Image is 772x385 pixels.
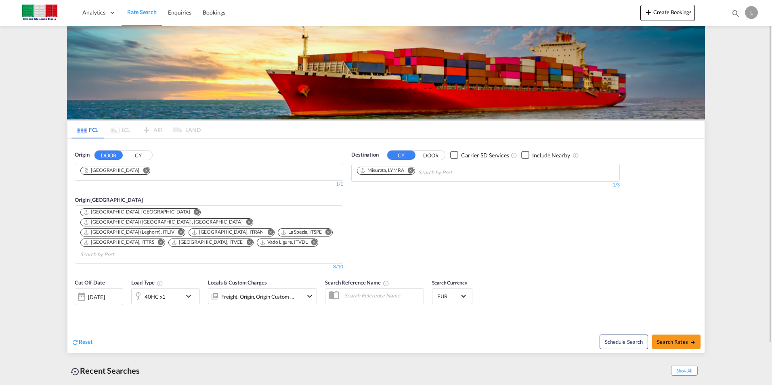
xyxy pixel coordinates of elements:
button: Remove [262,229,274,237]
div: Press delete to remove this chip. [171,239,245,246]
div: Freight Origin Origin Custom Destination Factory Stuffing [221,291,295,302]
div: Ancona, ITAOI [83,209,190,216]
span: Destination [351,151,379,159]
button: Note: By default Schedule search will only considerorigin ports, destination ports and cut off da... [600,335,648,349]
div: Carrier SD Services [461,151,509,159]
md-chips-wrap: Chips container. Use arrow keys to select chips. [79,164,157,178]
md-tab-item: FCL [71,121,104,138]
button: DOOR [417,151,445,160]
div: Press delete to remove this chip. [360,167,406,174]
input: Search by Port [80,248,157,261]
span: Rate Search [127,8,157,15]
md-icon: icon-backup-restore [70,367,80,377]
span: Bookings [203,9,225,16]
button: Remove [153,239,165,247]
md-icon: icon-arrow-right [690,339,696,345]
span: Origin [GEOGRAPHIC_DATA] [75,197,143,203]
div: Verona [83,167,139,174]
span: Enquiries [168,9,191,16]
div: Recent Searches [67,362,143,380]
span: Origin [75,151,89,159]
div: [DATE] [75,288,123,305]
md-pagination-wrapper: Use the left and right arrow keys to navigate between tabs [71,121,201,138]
button: Remove [320,229,332,237]
span: Show All [671,366,698,376]
div: Trieste, ITTRS [83,239,154,246]
div: Press delete to remove this chip. [83,167,141,174]
span: EUR [437,293,460,300]
button: Search Ratesicon-arrow-right [652,335,701,349]
button: Remove [306,239,318,247]
div: 1/1 [75,181,343,188]
button: Remove [173,229,185,237]
div: L [745,6,758,19]
button: CY [387,151,415,160]
img: LCL+%26+FCL+BACKGROUND.png [67,26,705,119]
md-icon: icon-information-outline [157,280,163,287]
div: 1/3 [351,182,620,188]
span: Cut Off Date [75,279,105,286]
input: Search Reference Name [340,289,424,301]
div: Include Nearby [532,151,570,159]
div: icon-refreshReset [71,338,92,347]
md-chips-wrap: Chips container. Use arrow keys to select chips. [356,164,498,179]
md-icon: icon-magnify [731,9,740,18]
img: 51022700b14f11efa3148557e262d94e.jpg [12,4,67,22]
div: Vado Ligure, ITVDL [260,239,307,246]
span: Search Reference Name [325,279,389,286]
div: La Spezia, ITSPE [281,229,321,236]
div: Freight Origin Origin Custom Destination Factory Stuffingicon-chevron-down [208,288,317,304]
input: Chips input. [418,166,495,179]
button: Remove [188,209,200,217]
button: DOOR [94,151,123,160]
div: OriginDOOR CY Chips container. Use arrow keys to select chips.1/1Origin [GEOGRAPHIC_DATA] Chips c... [67,139,705,353]
button: Remove [138,167,150,175]
div: Press delete to remove this chip. [83,239,156,246]
div: icon-magnify [731,9,740,21]
div: 40HC x1 [145,291,166,302]
button: icon-plus 400-fgCreate Bookings [640,5,695,21]
button: CY [124,151,152,160]
div: 8/10 [333,264,343,270]
button: Remove [403,167,415,175]
button: Remove [241,219,253,227]
span: Analytics [82,8,105,17]
div: Ravenna, ITRAN [191,229,264,236]
md-icon: icon-plus 400-fg [644,7,653,17]
span: Locals & Custom Charges [208,279,267,286]
md-icon: Your search will be saved by the below given name [383,280,389,287]
div: Press delete to remove this chip. [83,209,191,216]
md-icon: icon-chevron-down [305,291,315,301]
div: Press delete to remove this chip. [83,219,244,226]
div: [DATE] [88,293,105,301]
div: Venezia, ITVCE [171,239,243,246]
span: Search Currency [432,280,467,286]
md-icon: Unchecked: Ignores neighbouring ports when fetching rates.Checked : Includes neighbouring ports w... [573,152,579,159]
md-checkbox: Checkbox No Ink [521,151,570,159]
div: Press delete to remove this chip. [281,229,323,236]
md-icon: icon-chevron-down [184,291,197,301]
div: Misurata, LYMRA [360,167,404,174]
md-checkbox: Checkbox No Ink [450,151,509,159]
md-icon: icon-refresh [71,339,79,346]
span: Reset [79,338,92,345]
button: Remove [241,239,253,247]
div: Press delete to remove this chip. [260,239,309,246]
div: Press delete to remove this chip. [191,229,266,236]
div: Livorno (Leghorn), ITLIV [83,229,174,236]
div: Genova (Genoa), ITGOA [83,219,242,226]
span: Load Type [131,279,163,286]
md-select: Select Currency: € EUREuro [436,290,468,302]
div: 40HC x1icon-chevron-down [131,288,200,304]
md-icon: Unchecked: Search for CY (Container Yard) services for all selected carriers.Checked : Search for... [511,152,517,159]
span: Search Rates [657,339,696,345]
md-datepicker: Select [75,304,81,315]
md-chips-wrap: Chips container. Use arrow keys to select chips. [79,206,339,261]
div: Press delete to remove this chip. [83,229,176,236]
